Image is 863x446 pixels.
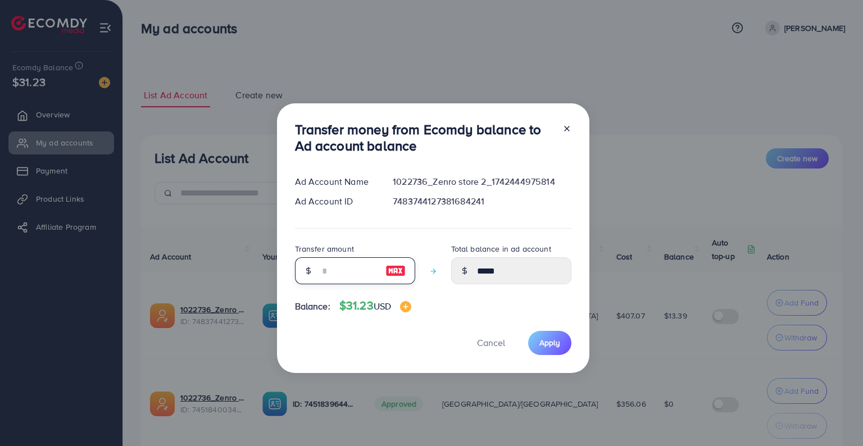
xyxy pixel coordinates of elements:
[477,336,505,349] span: Cancel
[539,337,560,348] span: Apply
[815,395,855,438] iframe: Chat
[295,300,330,313] span: Balance:
[374,300,391,312] span: USD
[286,175,384,188] div: Ad Account Name
[463,331,519,355] button: Cancel
[385,264,406,277] img: image
[295,121,553,154] h3: Transfer money from Ecomdy balance to Ad account balance
[295,243,354,254] label: Transfer amount
[451,243,551,254] label: Total balance in ad account
[528,331,571,355] button: Apply
[400,301,411,312] img: image
[339,299,411,313] h4: $31.23
[384,195,580,208] div: 7483744127381684241
[286,195,384,208] div: Ad Account ID
[384,175,580,188] div: 1022736_Zenro store 2_1742444975814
